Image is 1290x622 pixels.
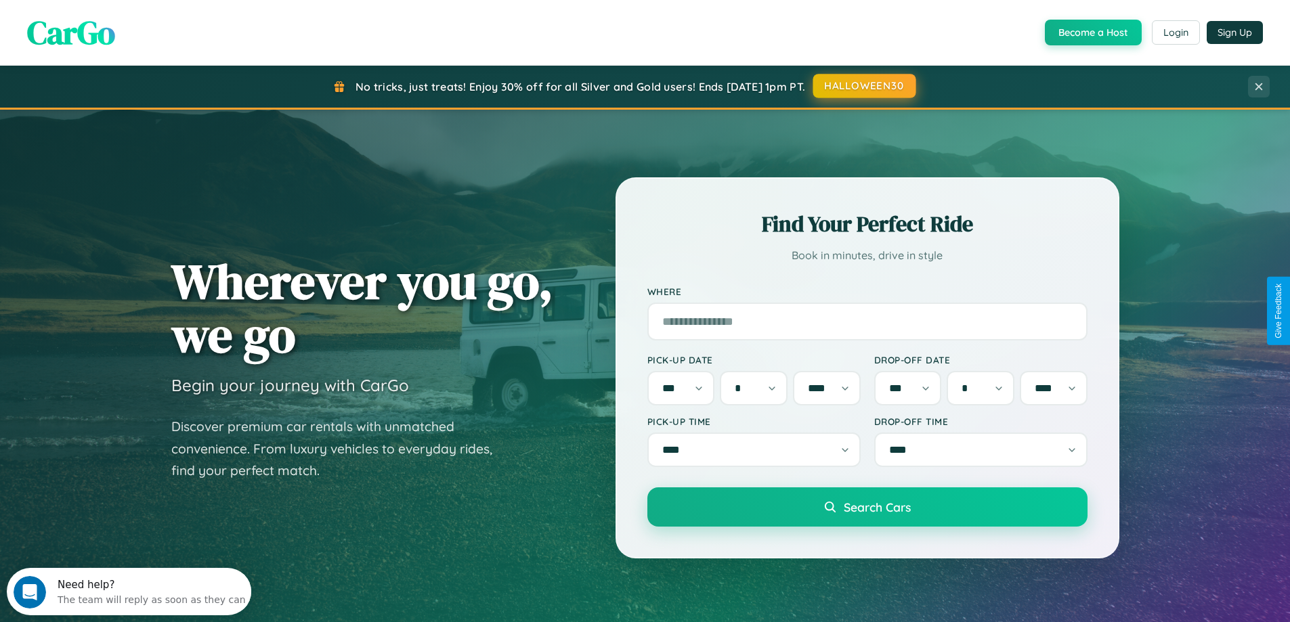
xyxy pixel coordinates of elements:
[647,209,1088,239] h2: Find Your Perfect Ride
[647,416,861,427] label: Pick-up Time
[844,499,911,514] span: Search Cars
[1045,20,1142,45] button: Become a Host
[647,286,1088,297] label: Where
[1274,284,1283,338] div: Give Feedback
[171,416,510,482] p: Discover premium car rentals with unmatched convenience. From luxury vehicles to everyday rides, ...
[171,375,409,395] h3: Begin your journey with CarGo
[356,80,805,93] span: No tricks, just treats! Enjoy 30% off for all Silver and Gold users! Ends [DATE] 1pm PT.
[874,416,1088,427] label: Drop-off Time
[647,246,1088,265] p: Book in minutes, drive in style
[5,5,252,43] div: Open Intercom Messenger
[1152,20,1200,45] button: Login
[51,22,239,37] div: The team will reply as soon as they can
[51,12,239,22] div: Need help?
[647,487,1088,527] button: Search Cars
[27,10,115,55] span: CarGo
[1207,21,1263,44] button: Sign Up
[874,354,1088,365] label: Drop-off Date
[171,254,553,361] h1: Wherever you go, we go
[7,568,251,615] iframe: Intercom live chat discovery launcher
[813,74,916,98] button: HALLOWEEN30
[14,576,46,608] iframe: Intercom live chat
[647,354,861,365] label: Pick-up Date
